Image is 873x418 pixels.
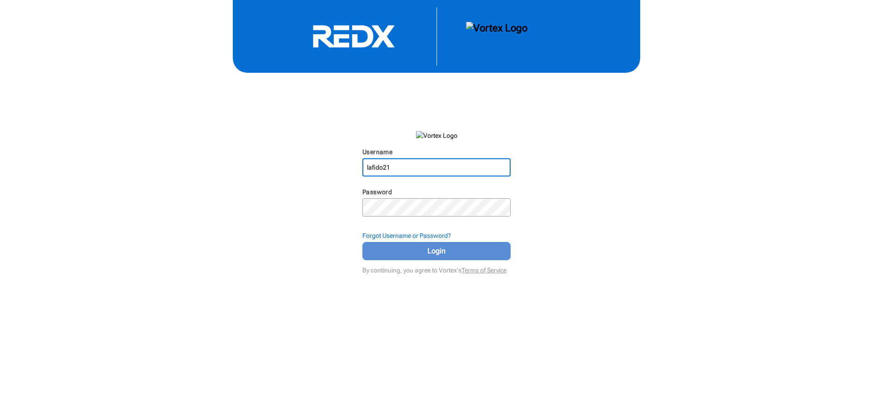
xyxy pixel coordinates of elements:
button: Login [362,242,511,260]
strong: Forgot Username or Password? [362,232,451,239]
a: Terms of Service [462,267,507,274]
img: Vortex Logo [466,22,527,51]
img: Vortex Logo [416,131,457,140]
span: Login [374,246,499,257]
svg: RedX Logo [286,25,422,48]
div: Forgot Username or Password? [362,231,511,240]
div: By continuing, you agree to Vortex's [362,262,511,275]
label: Username [362,148,392,156]
label: Password [362,188,392,196]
